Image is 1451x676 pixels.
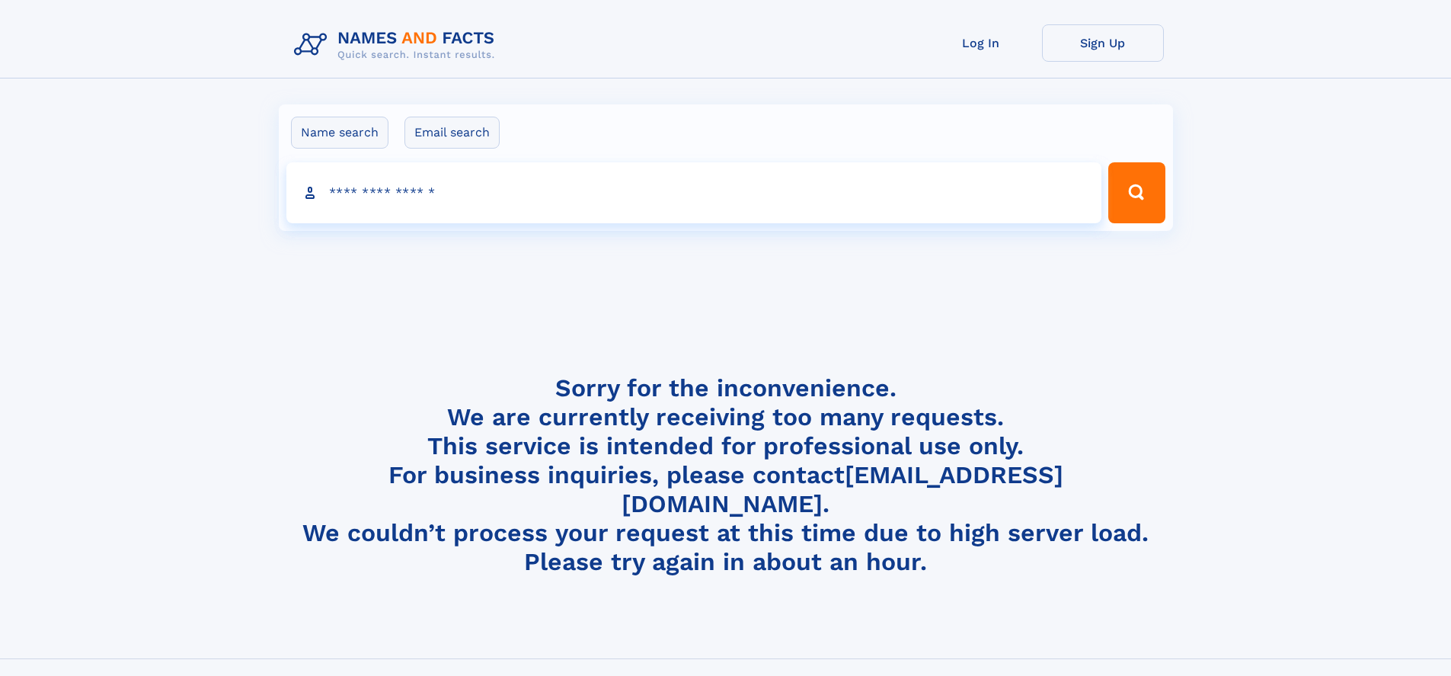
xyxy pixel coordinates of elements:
[1042,24,1164,62] a: Sign Up
[288,24,507,66] img: Logo Names and Facts
[920,24,1042,62] a: Log In
[622,460,1063,518] a: [EMAIL_ADDRESS][DOMAIN_NAME]
[404,117,500,149] label: Email search
[1108,162,1165,223] button: Search Button
[291,117,388,149] label: Name search
[288,373,1164,577] h4: Sorry for the inconvenience. We are currently receiving too many requests. This service is intend...
[286,162,1102,223] input: search input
